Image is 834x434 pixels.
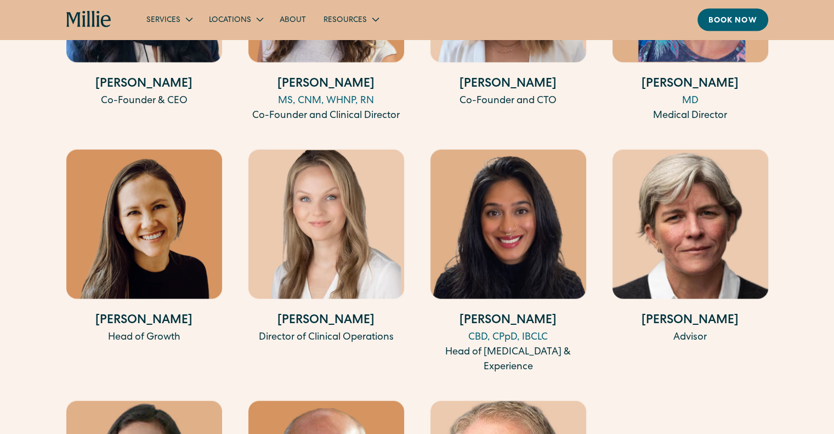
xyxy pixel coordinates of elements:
[200,10,271,29] div: Locations
[209,15,251,26] div: Locations
[248,330,404,345] div: Director of Clinical Operations
[315,10,387,29] div: Resources
[430,345,586,375] div: Head of [MEDICAL_DATA] & Experience
[271,10,315,29] a: About
[612,312,768,330] h4: [PERSON_NAME]
[612,109,768,123] div: Medical Director
[612,94,768,109] div: MD
[324,15,367,26] div: Resources
[66,94,222,109] div: Co-Founder & CEO
[430,76,586,94] h4: [PERSON_NAME]
[697,9,768,31] a: Book now
[248,312,404,330] h4: [PERSON_NAME]
[248,94,404,109] div: MS, CNM, WHNP, RN
[66,11,112,29] a: home
[66,330,222,345] div: Head of Growth
[708,15,757,27] div: Book now
[146,15,180,26] div: Services
[248,109,404,123] div: Co-Founder and Clinical Director
[66,312,222,330] h4: [PERSON_NAME]
[612,76,768,94] h4: [PERSON_NAME]
[138,10,200,29] div: Services
[248,76,404,94] h4: [PERSON_NAME]
[430,330,586,345] div: CBD, CPpD, IBCLC
[430,312,586,330] h4: [PERSON_NAME]
[612,330,768,345] div: Advisor
[66,76,222,94] h4: [PERSON_NAME]
[430,94,586,109] div: Co-Founder and CTO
